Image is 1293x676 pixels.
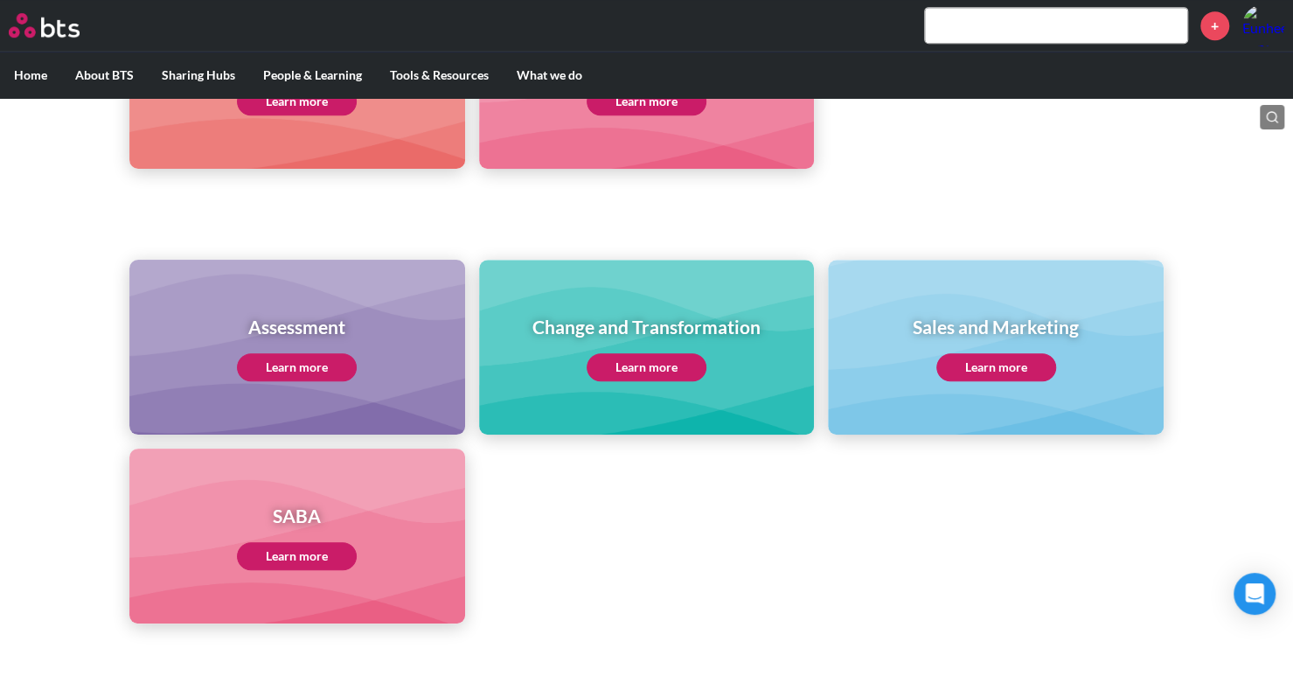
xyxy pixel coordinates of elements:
a: Learn more [587,353,706,381]
img: BTS Logo [9,13,80,38]
h1: Sales and Marketing [913,314,1079,339]
a: Learn more [587,87,706,115]
label: Sharing Hubs [148,52,249,98]
label: About BTS [61,52,148,98]
h1: Change and Transformation [532,314,761,339]
h1: SABA [237,503,357,528]
a: Learn more [936,353,1056,381]
a: Learn more [237,353,357,381]
a: Profile [1242,4,1284,46]
div: Open Intercom Messenger [1234,573,1276,615]
a: Learn more [237,87,357,115]
a: Go home [9,13,112,38]
label: Tools & Resources [376,52,503,98]
label: What we do [503,52,596,98]
a: Learn more [237,542,357,570]
a: + [1200,11,1229,40]
img: Eunhee Song [1242,4,1284,46]
h1: Assessment [237,314,357,339]
label: People & Learning [249,52,376,98]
